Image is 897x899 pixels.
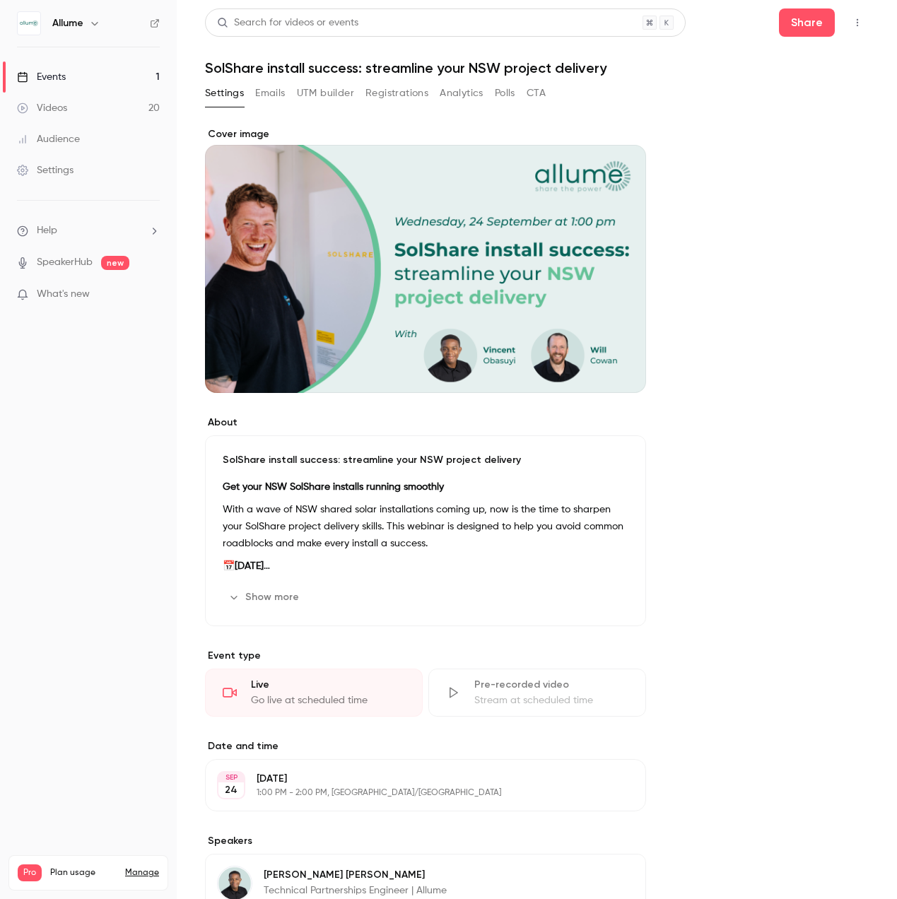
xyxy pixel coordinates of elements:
button: Registrations [365,82,428,105]
div: Go live at scheduled time [251,693,405,707]
button: Analytics [440,82,483,105]
p: SolShare install success: streamline your NSW project delivery [223,453,628,467]
button: Share [779,8,835,37]
p: Technical Partnerships Engineer | Allume [264,883,447,898]
div: Stream at scheduled time [474,693,628,707]
p: 1:00 PM - 2:00 PM, [GEOGRAPHIC_DATA]/[GEOGRAPHIC_DATA] [257,787,571,799]
span: Plan usage [50,867,117,879]
label: Date and time [205,739,646,753]
p: 📅 [223,558,628,575]
div: Live [251,678,405,692]
div: Pre-recorded video [474,678,628,692]
div: Search for videos or events [217,16,358,30]
div: Settings [17,163,74,177]
p: Event type [205,649,646,663]
button: Show more [223,586,307,609]
div: LiveGo live at scheduled time [205,669,423,717]
button: Emails [255,82,285,105]
span: Pro [18,864,42,881]
img: Allume [18,12,40,35]
label: About [205,416,646,430]
p: With a wave of NSW shared solar installations coming up, now is the time to sharpen your SolShare... [223,501,628,552]
span: Help [37,223,57,238]
label: Cover image [205,127,646,141]
a: SpeakerHub [37,255,93,270]
div: Events [17,70,66,84]
p: [PERSON_NAME] [PERSON_NAME] [264,868,447,882]
div: Audience [17,132,80,146]
iframe: Noticeable Trigger [143,288,160,301]
button: CTA [527,82,546,105]
h1: SolShare install success: streamline your NSW project delivery [205,59,869,76]
label: Speakers [205,834,646,848]
span: new [101,256,129,270]
strong: Get your NSW SolShare installs running smoothly [223,482,444,492]
a: Manage [125,867,159,879]
div: Pre-recorded videoStream at scheduled time [428,669,646,717]
span: What's new [37,287,90,302]
p: 24 [225,783,238,797]
strong: [DATE] [235,561,270,571]
li: help-dropdown-opener [17,223,160,238]
div: SEP [218,772,244,782]
h6: Allume [52,16,83,30]
button: Settings [205,82,244,105]
div: Videos [17,101,67,115]
p: [DATE] [257,772,571,786]
button: UTM builder [297,82,354,105]
button: Polls [495,82,515,105]
section: Cover image [205,127,646,393]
